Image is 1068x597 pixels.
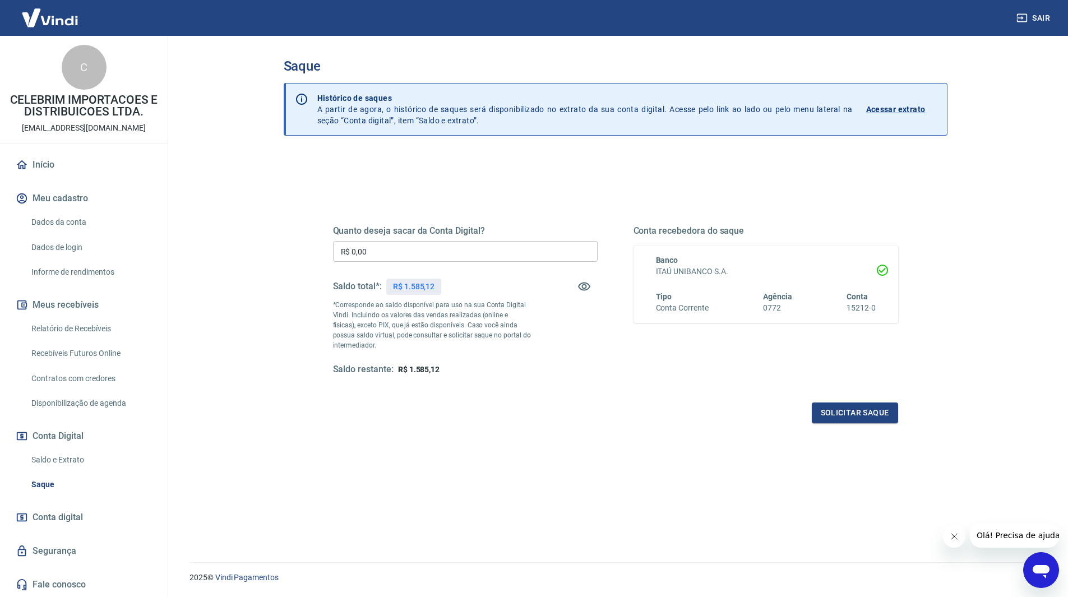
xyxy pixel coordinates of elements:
a: Vindi Pagamentos [215,573,279,582]
a: Saque [27,473,154,496]
a: Dados de login [27,236,154,259]
h5: Saldo restante: [333,364,394,376]
a: Dados da conta [27,211,154,234]
span: Tipo [656,292,672,301]
a: Acessar extrato [866,92,938,126]
p: [EMAIL_ADDRESS][DOMAIN_NAME] [22,122,146,134]
iframe: Mensagem da empresa [970,523,1059,548]
span: Agência [763,292,792,301]
a: Conta digital [13,505,154,530]
button: Meu cadastro [13,186,154,211]
p: Acessar extrato [866,104,926,115]
button: Conta Digital [13,424,154,448]
a: Informe de rendimentos [27,261,154,284]
h6: 0772 [763,302,792,314]
h6: Conta Corrente [656,302,709,314]
div: C [62,45,107,90]
p: A partir de agora, o histórico de saques será disponibilizado no extrato da sua conta digital. Ac... [317,92,853,126]
span: Banco [656,256,678,265]
h5: Quanto deseja sacar da Conta Digital? [333,225,598,237]
button: Meus recebíveis [13,293,154,317]
span: Olá! Precisa de ajuda? [7,8,94,17]
p: CELEBRIM IMPORTACOES E DISTRIBUICOES LTDA. [9,94,159,118]
span: Conta [847,292,868,301]
a: Disponibilização de agenda [27,392,154,415]
span: Conta digital [33,510,83,525]
a: Relatório de Recebíveis [27,317,154,340]
h3: Saque [284,58,947,74]
a: Saldo e Extrato [27,448,154,471]
a: Segurança [13,539,154,563]
button: Sair [1014,8,1055,29]
p: *Corresponde ao saldo disponível para uso na sua Conta Digital Vindi. Incluindo os valores das ve... [333,300,531,350]
img: Vindi [13,1,86,35]
iframe: Botão para abrir a janela de mensagens [1023,552,1059,588]
span: R$ 1.585,12 [398,365,440,374]
a: Contratos com credores [27,367,154,390]
p: Histórico de saques [317,92,853,104]
h5: Saldo total*: [333,281,382,292]
a: Fale conosco [13,572,154,597]
iframe: Fechar mensagem [943,525,965,548]
h5: Conta recebedora do saque [634,225,898,237]
a: Recebíveis Futuros Online [27,342,154,365]
h6: 15212-0 [847,302,876,314]
h6: ITAÚ UNIBANCO S.A. [656,266,876,277]
a: Início [13,152,154,177]
button: Solicitar saque [812,402,898,423]
p: R$ 1.585,12 [393,281,434,293]
p: 2025 © [189,572,1041,584]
